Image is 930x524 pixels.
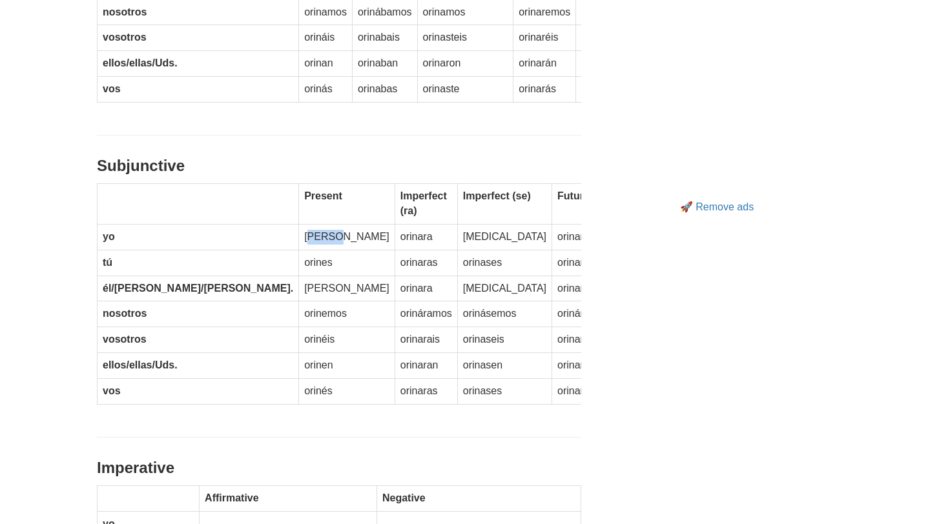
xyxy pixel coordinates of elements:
a: 🚀 Remove ads [680,201,754,212]
td: orinás [299,77,353,103]
td: orinases [457,250,552,276]
td: orines [299,250,395,276]
td: orinarás [513,77,576,103]
td: [MEDICAL_DATA] [457,276,552,301]
td: orinases [457,378,552,404]
td: orinásemos [457,301,552,327]
th: ellos/ellas/Uds. [98,51,299,77]
td: orinen [299,353,395,379]
td: orinara [395,224,457,250]
td: orinare [552,276,615,301]
td: orinareis [552,327,615,353]
iframe: Advertisement [601,13,833,194]
td: orináis [299,25,353,51]
td: orinaras [395,378,457,404]
th: Present [299,184,395,225]
td: orinaban [352,51,417,77]
td: orinara [395,276,457,301]
td: orinés [299,378,395,404]
td: orinabais [352,25,417,51]
th: vosotros [98,25,299,51]
th: Affirmative [200,486,377,512]
td: orinarán [513,51,576,77]
th: Negative [377,486,581,512]
td: orinares [552,250,615,276]
td: orinéis [299,327,395,353]
th: él/[PERSON_NAME]/[PERSON_NAME]. [98,276,299,301]
th: vos [98,77,299,103]
p: Subjunctive [97,155,581,177]
td: orinaren [552,353,615,379]
td: orinarían [576,51,644,77]
td: [PERSON_NAME] [299,276,395,301]
td: orinaran [395,353,457,379]
td: orinare [552,224,615,250]
th: Imperfect (se) [457,184,552,225]
td: orinaras [395,250,457,276]
th: Imperfect (ra) [395,184,457,225]
td: orinarías [576,77,644,103]
td: orinan [299,51,353,77]
td: [MEDICAL_DATA] [457,224,552,250]
th: vosotros [98,327,299,353]
th: ellos/ellas/Uds. [98,353,299,379]
td: orinemos [299,301,395,327]
td: orinabas [352,77,417,103]
th: Future [552,184,615,225]
td: orináramos [395,301,457,327]
td: orinaron [417,51,513,77]
td: [PERSON_NAME] [299,224,395,250]
td: orinaréis [513,25,576,51]
td: orinaste [417,77,513,103]
td: orináremos [552,301,615,327]
td: orinaríais [576,25,644,51]
td: orinaseis [457,327,552,353]
p: Imperative [97,457,581,479]
th: tú [98,250,299,276]
td: orinasen [457,353,552,379]
th: nosotros [98,301,299,327]
th: yo [98,224,299,250]
td: orinarais [395,327,457,353]
td: orinasteis [417,25,513,51]
td: orinares [552,378,615,404]
th: vos [98,378,299,404]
